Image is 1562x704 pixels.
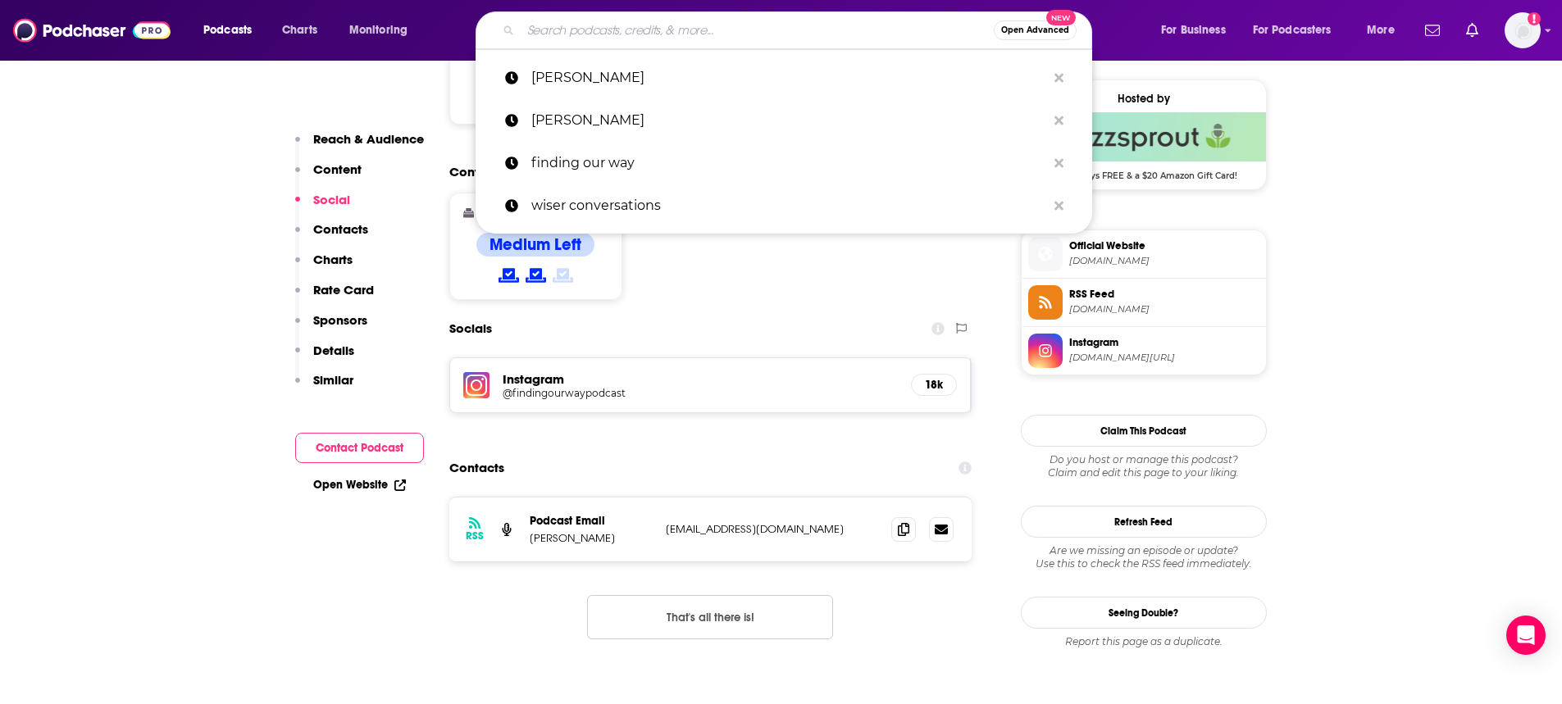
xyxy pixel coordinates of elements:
[1021,415,1267,447] button: Claim This Podcast
[1021,506,1267,538] button: Refresh Feed
[1021,453,1267,479] div: Claim and edit this page to your liking.
[313,282,374,297] p: Rate Card
[1021,453,1267,466] span: Do you host or manage this podcast?
[192,17,273,43] button: open menu
[1505,12,1541,48] span: Logged in as RiverheadPublicity
[531,142,1046,184] p: finding our way
[1069,255,1259,267] span: findingourwaypod.buzzsprout.com
[295,221,368,252] button: Contacts
[463,372,490,398] img: iconImage
[530,514,653,528] p: Podcast Email
[313,343,354,358] p: Details
[295,161,362,192] button: Content
[295,192,350,222] button: Social
[1022,92,1266,106] div: Hosted by
[1022,161,1266,181] span: Get 90 days FREE & a $20 Amazon Gift Card!
[1028,237,1259,271] a: Official Website[DOMAIN_NAME]
[295,343,354,373] button: Details
[1069,335,1259,350] span: Instagram
[994,20,1077,40] button: Open AdvancedNew
[1069,352,1259,364] span: instagram.com/findingourwaypodcast
[491,11,1108,49] div: Search podcasts, credits, & more...
[313,478,406,492] a: Open Website
[531,184,1046,227] p: wiser conversations
[1001,26,1069,34] span: Open Advanced
[449,313,492,344] h2: Socials
[531,57,1046,99] p: prentis hemphill
[295,131,424,161] button: Reach & Audience
[349,19,408,42] span: Monitoring
[463,80,959,111] button: Show More
[466,529,484,543] h3: RSS
[1069,303,1259,316] span: feeds.buzzsprout.com
[1161,19,1226,42] span: For Business
[13,15,171,46] img: Podchaser - Follow, Share and Rate Podcasts
[925,378,943,392] h5: 18k
[521,17,994,43] input: Search podcasts, credits, & more...
[271,17,327,43] a: Charts
[1021,635,1267,648] div: Report this page as a duplicate.
[1528,12,1541,25] svg: Add a profile image
[1028,334,1259,368] a: Instagram[DOMAIN_NAME][URL]
[1506,615,1546,655] div: Open Intercom Messenger
[1505,12,1541,48] button: Show profile menu
[449,164,959,179] h2: Content
[666,522,879,536] p: [EMAIL_ADDRESS][DOMAIN_NAME]
[313,221,368,237] p: Contacts
[295,372,353,402] button: Similar
[1367,19,1395,42] span: More
[1419,16,1446,44] a: Show notifications dropdown
[313,161,362,177] p: Content
[1069,287,1259,302] span: RSS Feed
[531,99,1046,142] p: prentise hemphill
[476,184,1092,227] a: wiser conversations
[313,252,353,267] p: Charts
[476,99,1092,142] a: [PERSON_NAME]
[295,252,353,282] button: Charts
[203,19,252,42] span: Podcasts
[490,234,581,255] h4: Medium Left
[503,371,899,387] h5: Instagram
[338,17,429,43] button: open menu
[1069,238,1259,253] span: Official Website
[503,387,765,399] h5: @findingourwaypodcast
[295,282,374,312] button: Rate Card
[503,387,899,399] a: @findingourwaypodcast
[1028,285,1259,320] a: RSS Feed[DOMAIN_NAME]
[1505,12,1541,48] img: User Profile
[295,433,424,463] button: Contact Podcast
[1242,17,1355,43] button: open menu
[476,142,1092,184] a: finding our way
[313,312,367,328] p: Sponsors
[313,192,350,207] p: Social
[282,19,317,42] span: Charts
[530,531,653,545] p: [PERSON_NAME]
[1046,10,1076,25] span: New
[449,452,504,484] h2: Contacts
[313,372,353,388] p: Similar
[476,57,1092,99] a: [PERSON_NAME]
[587,595,833,639] button: Nothing here.
[1150,17,1246,43] button: open menu
[1355,17,1415,43] button: open menu
[1022,112,1266,179] a: Buzzsprout Deal: Get 90 days FREE & a $20 Amazon Gift Card!
[1021,597,1267,629] a: Seeing Double?
[295,312,367,343] button: Sponsors
[1022,112,1266,161] img: Buzzsprout Deal: Get 90 days FREE & a $20 Amazon Gift Card!
[1021,544,1267,570] div: Are we missing an episode or update? Use this to check the RSS feed immediately.
[313,131,424,147] p: Reach & Audience
[1253,19,1332,42] span: For Podcasters
[1460,16,1485,44] a: Show notifications dropdown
